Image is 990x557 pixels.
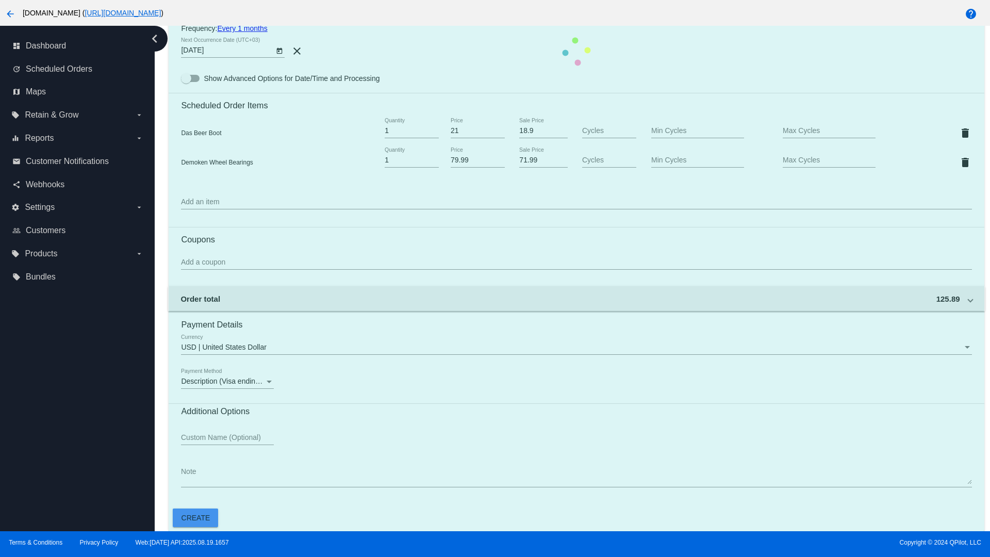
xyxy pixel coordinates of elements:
[85,9,161,17] a: [URL][DOMAIN_NAME]
[12,88,21,96] i: map
[11,250,20,258] i: local_offer
[25,203,55,212] span: Settings
[11,111,20,119] i: local_offer
[26,272,56,282] span: Bundles
[26,180,64,189] span: Webhooks
[25,134,54,143] span: Reports
[136,539,229,546] a: Web:[DATE] API:2025.08.19.1657
[12,176,143,193] a: share Webhooks
[26,41,66,51] span: Dashboard
[12,157,21,166] i: email
[12,269,143,285] a: local_offer Bundles
[26,64,92,74] span: Scheduled Orders
[12,84,143,100] a: map Maps
[11,203,20,211] i: settings
[146,30,163,47] i: chevron_left
[135,250,143,258] i: arrow_drop_down
[12,222,143,239] a: people_outline Customers
[135,111,143,119] i: arrow_drop_down
[26,226,65,235] span: Customers
[135,134,143,142] i: arrow_drop_down
[504,539,981,546] span: Copyright © 2024 QPilot, LLC
[12,226,21,235] i: people_outline
[12,181,21,189] i: share
[965,8,977,20] mat-icon: help
[135,203,143,211] i: arrow_drop_down
[80,539,119,546] a: Privacy Policy
[12,42,21,50] i: dashboard
[23,9,163,17] span: [DOMAIN_NAME] ( )
[9,539,62,546] a: Terms & Conditions
[168,286,984,311] mat-expansion-panel-header: Order total 125.89
[25,110,78,120] span: Retain & Grow
[4,8,16,20] mat-icon: arrow_back
[12,65,21,73] i: update
[12,273,21,281] i: local_offer
[12,61,143,77] a: update Scheduled Orders
[26,157,109,166] span: Customer Notifications
[12,38,143,54] a: dashboard Dashboard
[12,153,143,170] a: email Customer Notifications
[25,249,57,258] span: Products
[11,134,20,142] i: equalizer
[26,87,46,96] span: Maps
